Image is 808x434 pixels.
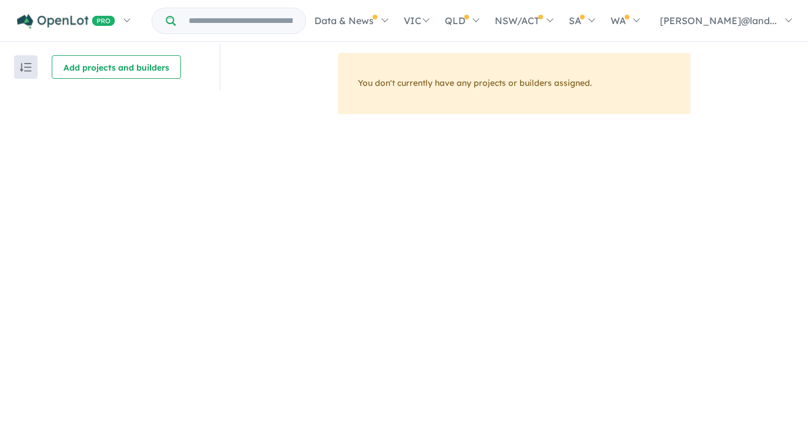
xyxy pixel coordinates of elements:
img: Openlot PRO Logo White [17,14,115,29]
div: You don't currently have any projects or builders assigned. [338,53,690,114]
img: sort.svg [20,63,32,72]
span: [PERSON_NAME]@land... [660,15,777,26]
button: Add projects and builders [52,55,181,79]
input: Try estate name, suburb, builder or developer [178,8,303,34]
